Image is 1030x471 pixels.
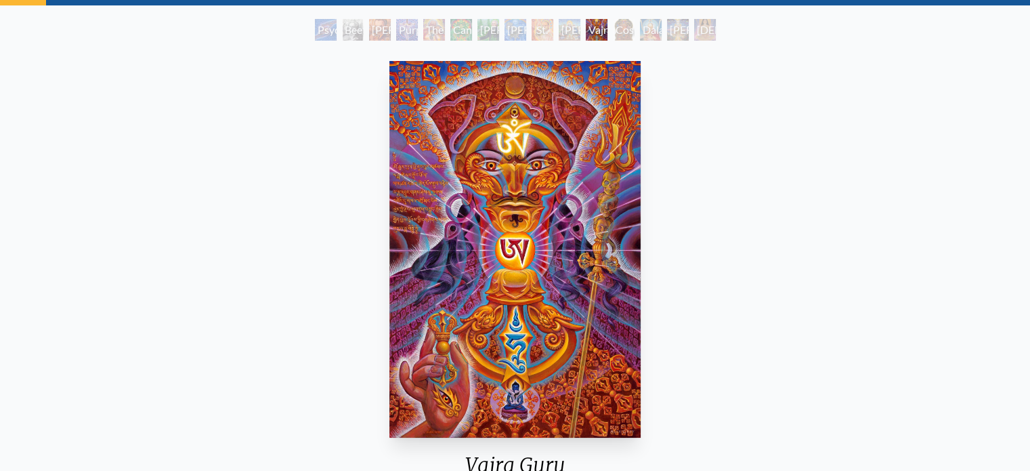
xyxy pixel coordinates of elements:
div: [PERSON_NAME] [667,19,689,41]
div: Cannabacchus [450,19,472,41]
div: [PERSON_NAME] [559,19,580,41]
div: The Shulgins and their Alchemical Angels [423,19,445,41]
div: St. Albert & The LSD Revelation Revolution [532,19,553,41]
div: [DEMOGRAPHIC_DATA] [694,19,716,41]
div: Vajra Guru [586,19,607,41]
div: Cosmic Christ [613,19,635,41]
div: Beethoven [342,19,364,41]
div: Psychedelic Healing [315,19,337,41]
div: [PERSON_NAME] M.D., Cartographer of Consciousness [369,19,391,41]
div: [PERSON_NAME] & the New Eleusis [505,19,526,41]
img: Vajra-Guru-2016-Alex-Grey-watermarked.jpg [389,61,641,438]
div: Purple [DEMOGRAPHIC_DATA] [396,19,418,41]
div: [PERSON_NAME][US_STATE] - Hemp Farmer [477,19,499,41]
div: Dalai Lama [640,19,662,41]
